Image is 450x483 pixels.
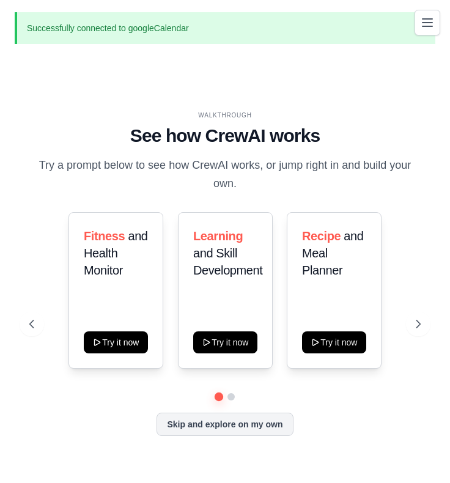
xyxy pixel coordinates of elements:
button: Try it now [302,331,366,353]
span: Recipe [302,229,341,243]
span: and Health Monitor [84,229,148,277]
h1: See how CrewAI works [29,125,421,147]
span: and Skill Development [193,246,262,277]
button: Try it now [84,331,148,353]
div: WALKTHROUGH [29,111,421,120]
button: Try it now [193,331,257,353]
button: Toggle navigation [415,10,440,35]
p: Try a prompt below to see how CrewAI works, or jump right in and build your own. [29,157,421,193]
span: Learning [193,229,243,243]
span: and Meal Planner [302,229,364,277]
p: Successfully connected to googleCalendar [15,12,435,44]
button: Skip and explore on my own [157,413,293,436]
span: Fitness [84,229,125,243]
